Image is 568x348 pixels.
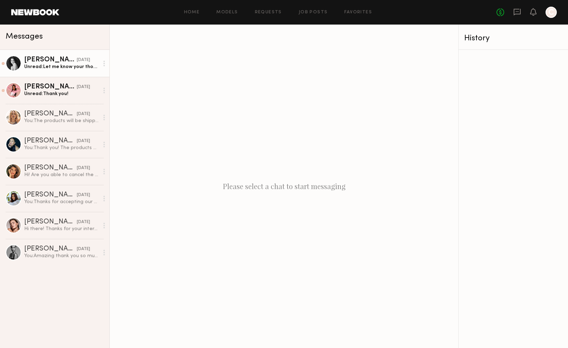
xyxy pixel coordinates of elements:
[6,33,43,41] span: Messages
[77,246,90,253] div: [DATE]
[24,226,99,232] div: Hi there! Thanks for your interest :) Is there any flexibility in the budget? Typically for an ed...
[216,10,238,15] a: Models
[24,253,99,259] div: You: Amazing thank you so much [PERSON_NAME]
[24,199,99,205] div: You: Thanks for accepting our collab. I want to confirm that the campaign deliverables below: Con...
[24,83,77,91] div: [PERSON_NAME]
[77,165,90,172] div: [DATE]
[77,111,90,118] div: [DATE]
[24,91,99,97] div: Unread: Thank you!
[77,138,90,145] div: [DATE]
[77,84,90,91] div: [DATE]
[24,145,99,151] div: You: Thank you! The products will be shipped out this week. I will send over tracking soon. Thanks
[24,63,99,70] div: Unread: Let me know your thoughts, and if we can work something out! I love your brand and would ...
[344,10,372,15] a: Favorites
[184,10,200,15] a: Home
[24,56,77,63] div: [PERSON_NAME]
[24,111,77,118] div: [PERSON_NAME]
[24,138,77,145] div: [PERSON_NAME]
[299,10,328,15] a: Job Posts
[255,10,282,15] a: Requests
[546,7,557,18] a: C
[77,192,90,199] div: [DATE]
[24,165,77,172] div: [PERSON_NAME]
[24,192,77,199] div: [PERSON_NAME]
[24,246,77,253] div: [PERSON_NAME]
[77,57,90,63] div: [DATE]
[24,118,99,124] div: You: The products will be shipped out this week. I will send over tracking soon. Thanks!
[464,34,562,42] div: History
[24,219,77,226] div: [PERSON_NAME]
[77,219,90,226] div: [DATE]
[110,25,458,348] div: Please select a chat to start messaging
[24,172,99,178] div: Hi! Are you able to cancel the job please? Just want to make sure you don’t send products my way....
